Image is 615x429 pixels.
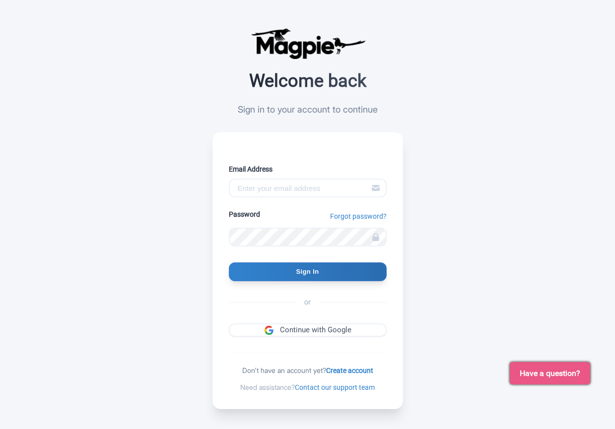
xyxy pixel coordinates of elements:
button: Have a question? [510,362,590,384]
label: Email Address [229,164,387,175]
span: or [296,297,319,307]
input: Enter your email address [229,179,387,197]
a: Contact our support team [295,383,375,391]
p: Sign in to your account to continue [212,103,403,116]
input: Sign In [229,262,387,281]
img: logo-ab69f6fb50320c5b225c76a69d11143b.png [248,28,367,60]
span: Have a question? [520,368,580,379]
h2: Welcome back [212,71,403,91]
div: Need assistance? [229,382,387,393]
a: Create account [326,367,373,374]
a: Continue with Google [229,323,387,337]
div: Don't have an account yet? [229,365,387,376]
a: Forgot password? [330,211,387,222]
label: Password [229,209,260,220]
